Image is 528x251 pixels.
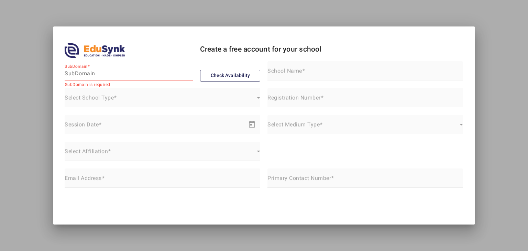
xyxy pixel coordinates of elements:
[267,95,321,101] mat-label: Registration Number
[97,123,185,131] input: End date
[65,123,90,131] input: Start date
[267,69,463,78] input: School Name
[200,70,261,81] button: Check Availability
[65,175,102,182] mat-label: Email Address
[267,177,463,185] input: Primary Contact Number
[267,96,463,105] input: Enter NA if not applicable
[65,177,260,185] input: name@work-email.com
[200,45,396,54] h4: Create a free account for your school
[65,195,169,222] iframe: reCAPTCHA
[267,175,331,182] mat-label: Primary Contact Number
[65,121,99,128] mat-label: Session Date
[65,148,108,155] mat-label: Select Affiliation
[65,95,114,101] mat-label: Select School Type
[65,69,193,78] input: SubDomain
[267,68,302,74] mat-label: School Name
[65,82,110,87] span: SubDomain is required
[65,43,125,58] img: edusynk.png
[267,121,320,128] mat-label: Select Medium Type
[65,64,87,69] mat-label: SubDomain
